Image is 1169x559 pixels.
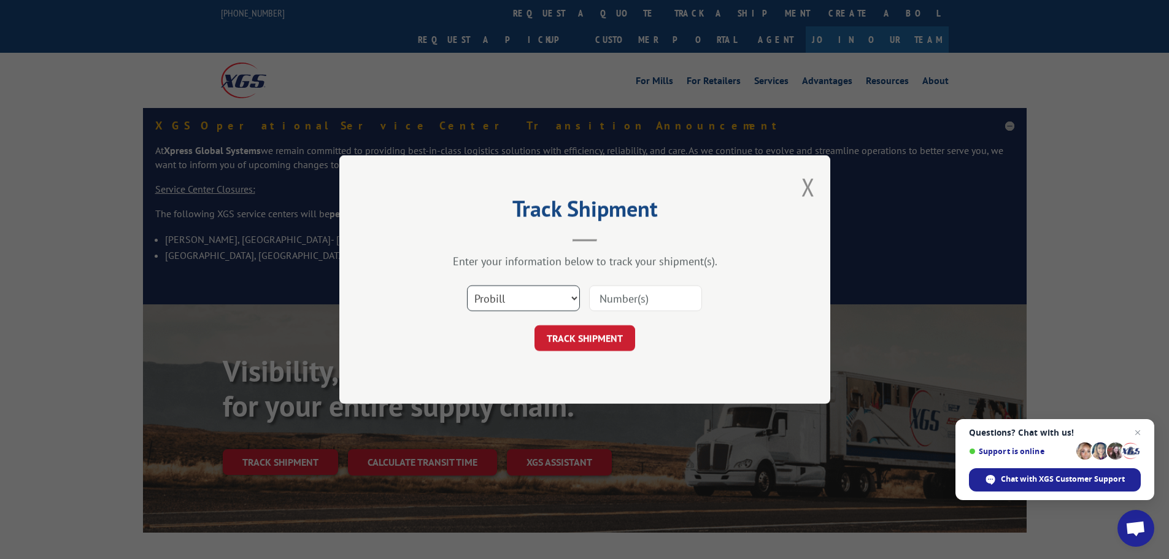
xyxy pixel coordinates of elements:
[401,254,769,268] div: Enter your information below to track your shipment(s).
[1001,474,1125,485] span: Chat with XGS Customer Support
[1117,510,1154,547] a: Open chat
[969,428,1141,438] span: Questions? Chat with us!
[969,468,1141,492] span: Chat with XGS Customer Support
[969,447,1072,456] span: Support is online
[801,171,815,203] button: Close modal
[401,200,769,223] h2: Track Shipment
[534,325,635,351] button: TRACK SHIPMENT
[589,285,702,311] input: Number(s)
